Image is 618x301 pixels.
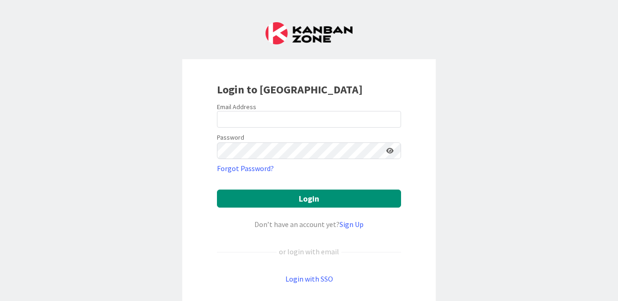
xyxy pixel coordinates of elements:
[266,22,352,44] img: Kanban Zone
[285,274,333,283] a: Login with SSO
[217,219,401,230] div: Don’t have an account yet?
[217,82,363,97] b: Login to [GEOGRAPHIC_DATA]
[217,163,274,174] a: Forgot Password?
[340,220,364,229] a: Sign Up
[217,190,401,208] button: Login
[217,103,256,111] label: Email Address
[217,133,244,142] label: Password
[277,246,341,257] div: or login with email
